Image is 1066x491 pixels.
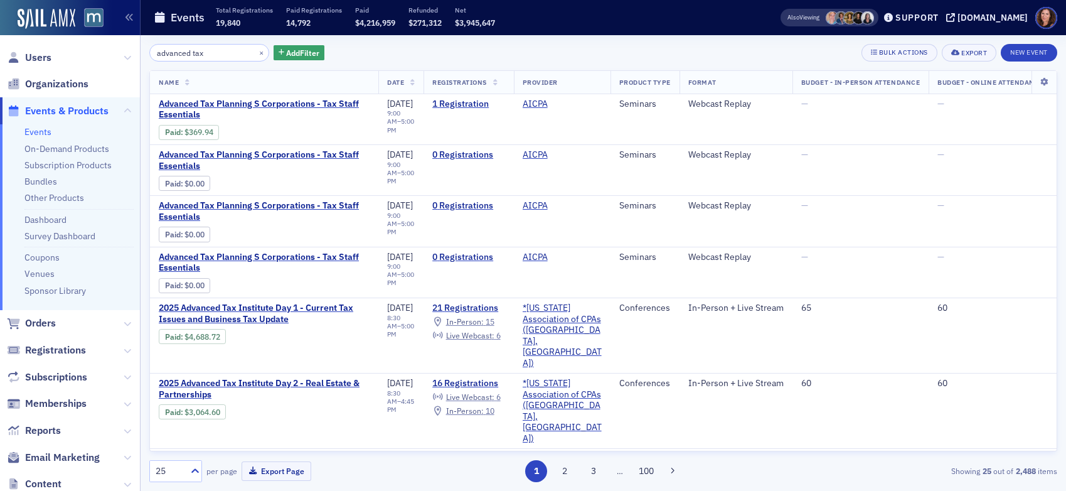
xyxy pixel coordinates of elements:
div: 25 [156,465,183,478]
span: : [165,230,184,239]
div: [DOMAIN_NAME] [957,12,1028,23]
a: *[US_STATE] Association of CPAs ([GEOGRAPHIC_DATA], [GEOGRAPHIC_DATA]) [523,303,602,369]
span: Profile [1035,7,1057,29]
div: In-Person + Live Stream [688,303,784,314]
img: SailAMX [84,8,104,28]
a: Sponsor Library [24,285,86,296]
a: Content [7,477,61,491]
a: 16 Registrations [432,378,504,389]
span: Kelly Brown [861,11,874,24]
a: 21 Registrations [432,303,504,314]
span: Content [25,477,61,491]
span: In-Person : [446,406,484,416]
p: Net [455,6,495,14]
span: Organizations [25,77,88,91]
button: 1 [525,460,547,482]
a: Orders [7,316,56,330]
span: *Maryland Association of CPAs (Timonium, MD) [523,378,602,444]
p: Total Registrations [216,6,273,14]
button: 3 [582,460,604,482]
a: 0 Registrations [432,200,504,212]
a: Advanced Tax Planning S Corporations - Tax Staff Essentials [159,200,370,222]
p: Paid Registrations [286,6,342,14]
div: Paid: 0 - $0 [159,227,210,242]
span: Laura Swann [843,11,856,24]
img: SailAMX [18,9,75,29]
span: Orders [25,316,56,330]
a: View Homepage [75,8,104,30]
a: Advanced Tax Planning S Corporations - Tax Staff Essentials [159,252,370,274]
span: — [937,98,944,109]
a: Paid [165,230,181,239]
span: — [801,98,808,109]
a: Paid [165,127,181,137]
span: AICPA [523,99,602,110]
span: 10 [486,406,494,416]
a: New Event [1001,46,1057,57]
span: Add Filter [286,47,319,58]
a: 2025 Advanced Tax Institute Day 2 - Real Estate & Partnerships [159,378,370,400]
div: Seminars [619,99,671,110]
time: 8:30 AM [387,389,400,406]
a: Bundles [24,176,57,187]
a: AICPA [523,252,548,263]
span: Product Type [619,78,671,87]
span: : [165,127,184,137]
div: – [387,389,415,414]
span: 2025 Advanced Tax Institute Day 1 - Current Tax Issues and Business Tax Update [159,303,370,325]
strong: 25 [980,465,993,477]
h1: Events [171,10,205,25]
div: Webcast Replay [688,252,784,263]
a: Coupons [24,252,60,263]
a: In-Person: 15 [432,317,494,327]
a: AICPA [523,149,548,161]
a: Paid [165,281,181,290]
div: Seminars [619,149,671,161]
div: – [387,262,415,287]
a: In-Person: 10 [432,406,494,416]
button: Export Page [242,461,311,481]
div: Conferences [619,378,671,389]
div: Paid: 23 - $468872 [159,329,226,344]
a: On-Demand Products [24,143,109,154]
a: Registrations [7,343,86,357]
div: Bulk Actions [879,49,928,56]
div: Webcast Replay [688,149,784,161]
a: Venues [24,268,55,279]
span: Date [387,78,404,87]
a: Other Products [24,192,84,203]
a: Live Webcast: 6 [432,331,500,341]
span: 6 [496,330,501,340]
span: 14,792 [286,18,311,28]
span: Reports [25,424,61,438]
time: 5:00 PM [387,321,414,338]
span: Budget - In-Person Attendance [801,78,920,87]
a: Organizations [7,77,88,91]
button: [DOMAIN_NAME] [946,13,1032,22]
div: Paid: 16 - $306460 [159,404,226,419]
div: Conferences [619,303,671,314]
a: 0 Registrations [432,252,504,263]
span: $271,312 [408,18,442,28]
span: Viewing [787,13,819,22]
a: Memberships [7,397,87,411]
span: — [937,149,944,160]
a: Survey Dashboard [24,230,95,242]
span: 19,840 [216,18,240,28]
span: Chris Dougherty [834,11,848,24]
div: Webcast Replay [688,200,784,212]
button: AddFilter [274,45,325,61]
span: Format [688,78,716,87]
div: 60 [801,378,920,389]
input: Search… [149,44,269,62]
div: In-Person + Live Stream [688,378,784,389]
span: [DATE] [387,302,413,313]
span: : [165,281,184,290]
span: [DATE] [387,149,413,160]
strong: 2,488 [1013,465,1038,477]
span: [DATE] [387,251,413,262]
span: AICPA [523,200,602,212]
